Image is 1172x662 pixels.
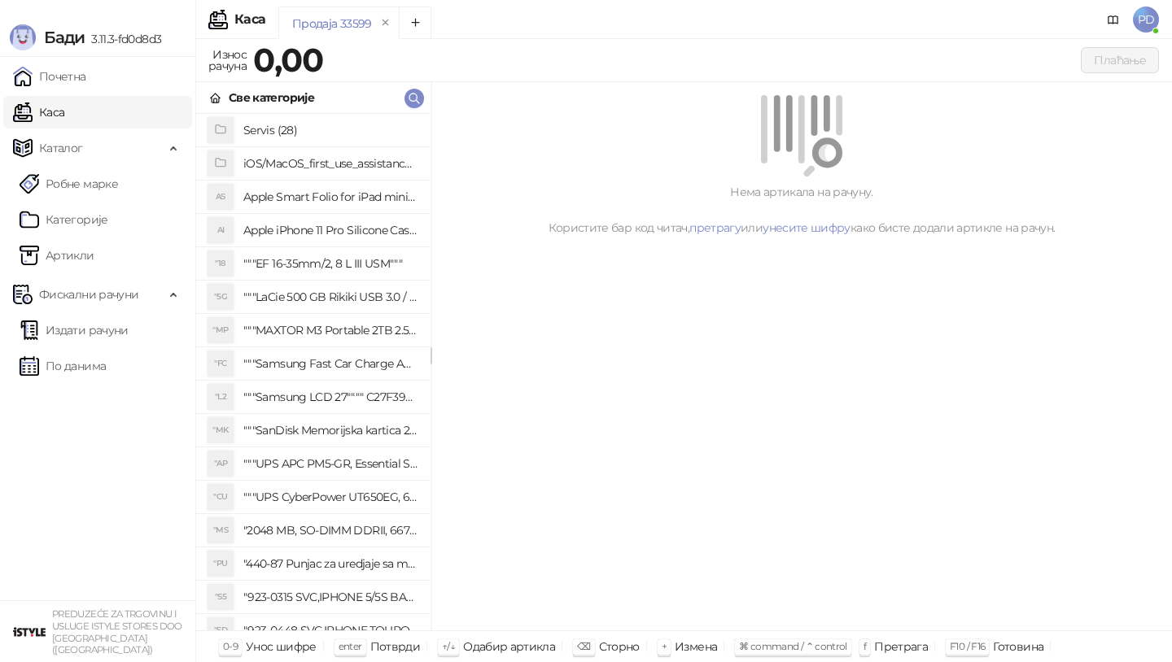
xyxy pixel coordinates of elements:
span: Бади [44,28,85,47]
a: Почетна [13,60,86,93]
small: PREDUZEĆE ZA TRGOVINU I USLUGE ISTYLE STORES DOO [GEOGRAPHIC_DATA] ([GEOGRAPHIC_DATA]) [52,608,182,655]
h4: """Samsung LCD 27"""" C27F390FHUXEN""" [243,384,418,410]
div: Потврди [370,636,421,657]
div: Унос шифре [246,636,317,657]
div: Одабир артикла [463,636,555,657]
button: Add tab [399,7,431,39]
a: претрагу [689,220,741,235]
div: "FC [208,351,234,377]
div: Претрага [874,636,928,657]
a: Издати рачуни [20,314,129,346]
span: Фискални рачуни [39,278,138,311]
div: AI [208,217,234,243]
span: ↑/↓ [442,640,455,652]
span: PD [1133,7,1159,33]
span: Каталог [39,132,83,164]
div: Сторно [599,636,640,657]
span: 3.11.3-fd0d8d3 [85,32,161,46]
div: grid [196,114,431,630]
h4: "440-87 Punjac za uredjaje sa micro USB portom 4/1, Stand." [243,551,418,577]
h4: "923-0315 SVC,IPHONE 5/5S BATTERY REMOVAL TRAY Držač za iPhone sa kojim se otvara display [243,584,418,610]
span: 0-9 [223,640,238,652]
a: унесите шифру [763,220,851,235]
span: enter [339,640,362,652]
div: Готовина [993,636,1043,657]
h4: """EF 16-35mm/2, 8 L III USM""" [243,250,418,277]
h4: """LaCie 500 GB Rikiki USB 3.0 / Ultra Compact & Resistant aluminum / USB 3.0 / 2.5""""""" [243,284,418,310]
h4: """UPS APC PM5-GR, Essential Surge Arrest,5 utic_nica""" [243,451,418,477]
div: Износ рачуна [205,44,250,76]
button: Плаћање [1081,47,1159,73]
div: "18 [208,250,234,277]
div: Продаја 33599 [292,15,372,33]
h4: iOS/MacOS_first_use_assistance (4) [243,150,418,176]
a: Документација [1100,7,1126,33]
a: ArtikliАртикли [20,239,94,272]
span: F10 / F16 [950,640,985,652]
span: ⌘ command / ⌃ control [739,640,847,652]
div: Све категорије [229,89,314,107]
strong: 0,00 [253,40,323,80]
div: "MS [208,517,234,543]
span: f [864,640,866,652]
h4: Apple iPhone 11 Pro Silicone Case - Black [243,217,418,243]
h4: Servis (28) [243,117,418,143]
div: "MP [208,317,234,343]
button: remove [375,16,396,30]
h4: """UPS CyberPower UT650EG, 650VA/360W , line-int., s_uko, desktop""" [243,484,418,510]
img: Logo [10,24,36,50]
h4: "923-0448 SVC,IPHONE,TOURQUE DRIVER KIT .65KGF- CM Šrafciger " [243,617,418,643]
div: "SD [208,617,234,643]
h4: """SanDisk Memorijska kartica 256GB microSDXC sa SD adapterom SDSQXA1-256G-GN6MA - Extreme PLUS, ... [243,417,418,443]
div: "L2 [208,384,234,410]
img: 64x64-companyLogo-77b92cf4-9946-4f36-9751-bf7bb5fd2c7d.png [13,616,46,648]
h4: """MAXTOR M3 Portable 2TB 2.5"""" crni eksterni hard disk HX-M201TCB/GM""" [243,317,418,343]
div: "PU [208,551,234,577]
div: Нема артикала на рачуну. Користите бар код читач, или како бисте додали артикле на рачун. [451,183,1152,237]
div: "AP [208,451,234,477]
span: + [662,640,667,652]
a: Каса [13,96,64,128]
h4: "2048 MB, SO-DIMM DDRII, 667 MHz, Napajanje 1,8 0,1 V, Latencija CL5" [243,517,418,543]
a: По данима [20,350,106,382]
h4: Apple Smart Folio for iPad mini (A17 Pro) - Sage [243,184,418,210]
span: ⌫ [577,640,590,652]
div: "CU [208,484,234,510]
div: "5G [208,284,234,310]
a: Робне марке [20,168,118,200]
div: "S5 [208,584,234,610]
h4: """Samsung Fast Car Charge Adapter, brzi auto punja_, boja crna""" [243,351,418,377]
div: Каса [234,13,265,26]
div: "MK [208,417,234,443]
a: Категорије [20,203,108,236]
div: Измена [675,636,717,657]
div: AS [208,184,234,210]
